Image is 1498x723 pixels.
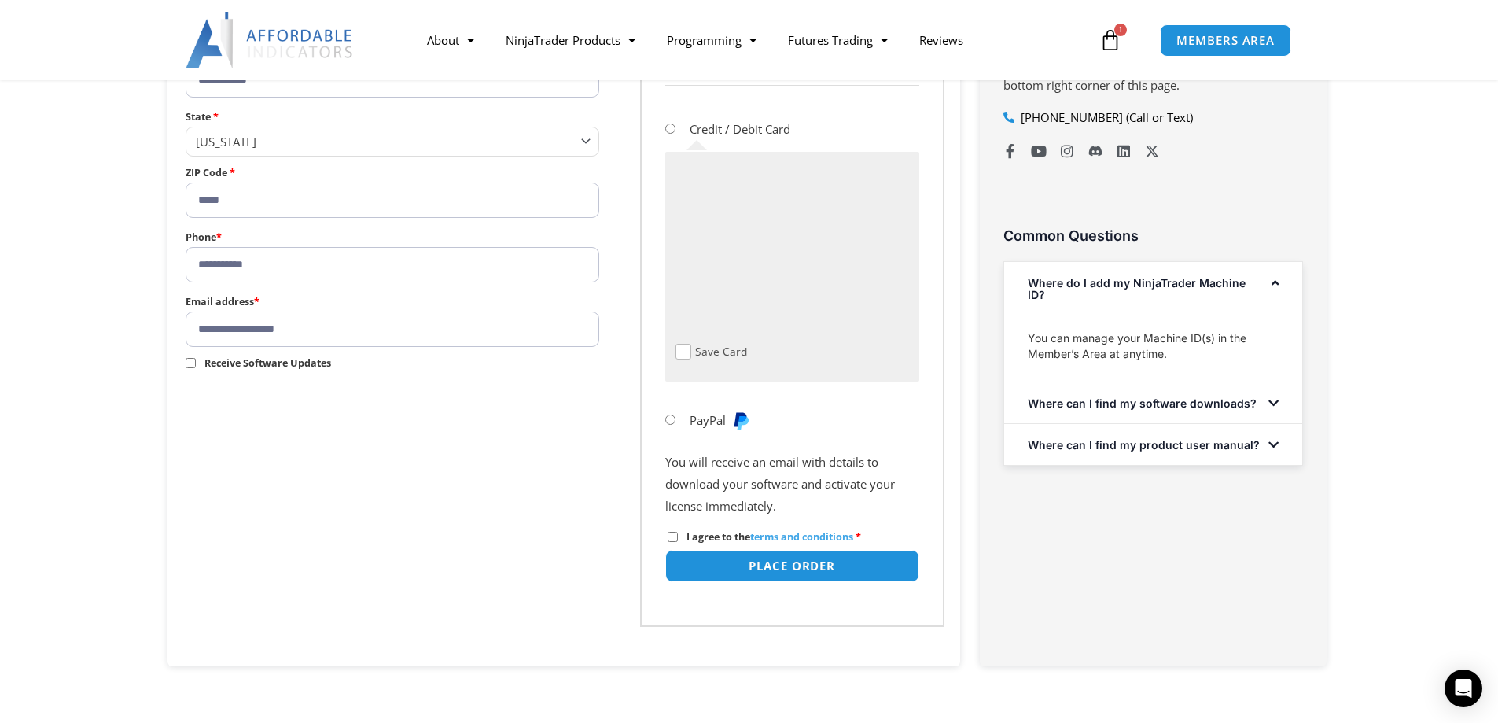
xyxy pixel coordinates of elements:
[186,227,600,247] label: Phone
[186,127,600,156] span: State
[411,22,1095,58] nav: Menu
[204,356,331,370] span: Receive Software Updates
[665,550,919,582] button: Place order
[186,107,600,127] label: State
[1445,670,1482,707] div: Open Intercom Messenger
[186,12,355,68] img: LogoAI | Affordable Indicators – NinjaTrader
[186,163,600,183] label: ZIP Code
[196,134,576,149] span: Alabama
[665,452,919,518] p: You will receive an email with details to download your software and activate your license immedi...
[731,411,750,430] img: PayPal
[1160,24,1291,57] a: MEMBERS AREA
[672,160,905,339] iframe: Secure payment input frame
[1114,24,1127,36] span: 1
[1028,276,1246,301] a: Where do I add my NinjaTrader Machine ID?
[1004,262,1302,315] div: Where do I add my NinjaTrader Machine ID?
[1028,438,1260,452] a: Where can I find my product user manual?
[750,530,853,544] a: terms and conditions
[651,22,772,58] a: Programming
[490,22,651,58] a: NinjaTrader Products
[772,22,904,58] a: Futures Trading
[1176,35,1275,46] span: MEMBERS AREA
[1028,330,1279,362] p: You can manage your Machine ID(s) in the Member’s Area at anytime.
[690,412,751,428] label: PayPal
[904,22,979,58] a: Reviews
[1004,424,1302,465] div: Where can I find my product user manual?
[690,121,790,137] label: Credit / Debit Card
[1004,382,1302,423] div: Where can I find my software downloads?
[1003,227,1303,245] h3: Common Questions
[186,358,196,368] input: Receive Software Updates
[668,532,678,542] input: I agree to theterms and conditions *
[186,292,600,312] label: Email address
[695,344,747,360] label: Save Card
[686,530,853,544] span: I agree to the
[1028,397,1257,410] a: Where can I find my software downloads?
[411,22,490,58] a: About
[1017,107,1193,129] span: [PHONE_NUMBER] (Call or Text)
[856,530,861,544] abbr: required
[1004,315,1302,382] div: Where do I add my NinjaTrader Machine ID?
[1076,17,1145,63] a: 1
